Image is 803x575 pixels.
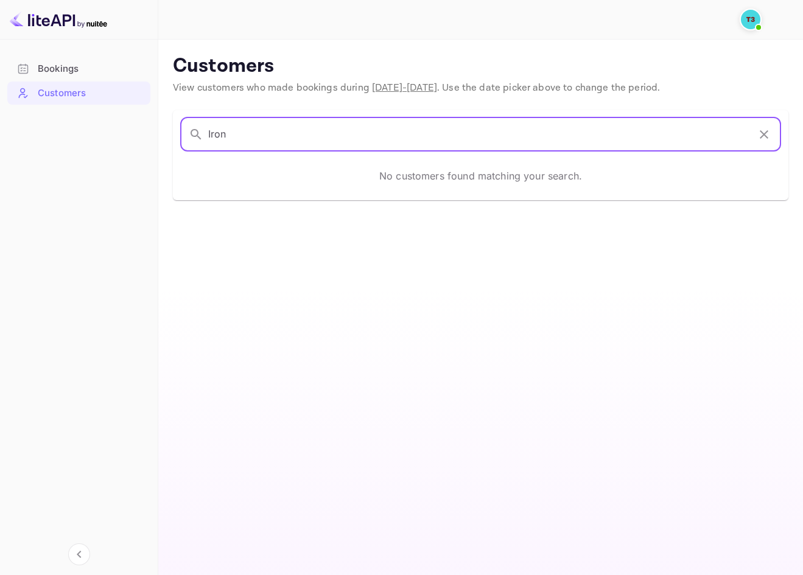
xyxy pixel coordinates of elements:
div: Customers [38,86,144,100]
img: Traveloka 3PS03 [741,10,760,29]
span: View customers who made bookings during . Use the date picker above to change the period. [173,82,660,94]
a: Bookings [7,57,150,80]
img: LiteAPI logo [10,10,107,29]
p: No customers found matching your search. [379,169,582,183]
p: Customers [173,54,788,78]
button: Collapse navigation [68,543,90,565]
div: Bookings [7,57,150,81]
span: [DATE] - [DATE] [372,82,437,94]
div: Bookings [38,62,144,76]
a: Customers [7,82,150,104]
div: Customers [7,82,150,105]
input: Search customers by name or email... [208,117,749,152]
